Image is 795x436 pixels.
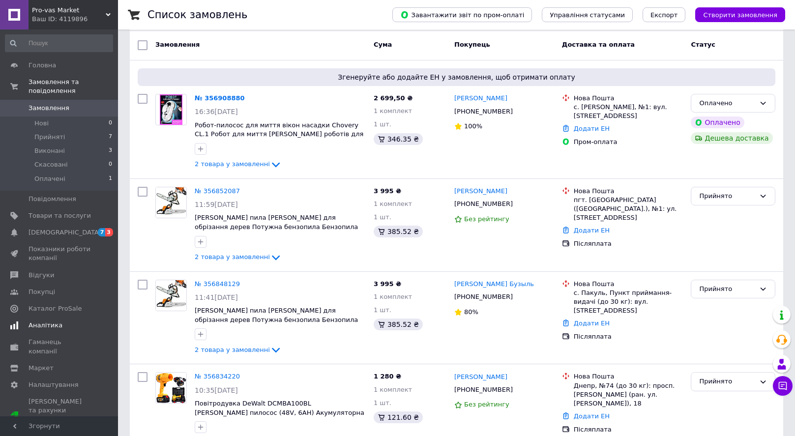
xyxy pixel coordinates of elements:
span: Покупець [454,41,490,48]
div: Оплачено [699,98,755,109]
span: 1 280 ₴ [374,373,401,380]
button: Чат з покупцем [773,376,793,396]
span: 3 995 ₴ [374,187,401,195]
span: 7 [98,228,106,236]
div: Післяплата [574,332,683,341]
div: Оплачено [691,116,744,128]
span: Без рейтингу [464,215,509,223]
span: 11:41[DATE] [195,293,238,301]
img: Фото товару [156,187,186,218]
div: Нова Пошта [574,187,683,196]
span: 1 комплект [374,200,412,207]
a: Створити замовлення [685,11,785,18]
span: 3 [105,228,113,236]
span: 1 комплект [374,293,412,300]
span: Нові [34,119,49,128]
span: 80% [464,308,478,316]
a: Додати ЕН [574,320,610,327]
span: Експорт [650,11,678,19]
div: Нова Пошта [574,280,683,289]
span: 7 [109,133,112,142]
span: Оплачені [34,174,65,183]
span: 2 товара у замовленні [195,253,270,261]
span: 1 шт. [374,213,391,221]
div: Нова Пошта [574,94,683,103]
div: с. [PERSON_NAME], №1: вул. [STREET_ADDRESS] [574,103,683,120]
span: 100% [464,122,482,130]
span: [PERSON_NAME] та рахунки [29,397,91,433]
a: № 356834220 [195,373,240,380]
a: [PERSON_NAME] [454,94,507,103]
span: Управління статусами [550,11,625,19]
a: Повітродувка DeWalt DCMBA100BL [PERSON_NAME] пилосос (48V, 6AH) Акумуляторна повітродувка повітро... [195,400,364,425]
span: Налаштування [29,380,79,389]
a: [PERSON_NAME] Бузыль [454,280,534,289]
span: 2 699,50 ₴ [374,94,412,102]
a: [PERSON_NAME] пила [PERSON_NAME] для обрізання дерев Потужна бензопила Бензопила для дачі [195,307,358,332]
span: 1 шт. [374,306,391,314]
a: [PERSON_NAME] пила [PERSON_NAME] для обрізання дерев Потужна бензопила Бензопила для дачі [195,214,358,239]
span: 2 товара у замовленні [195,346,270,353]
span: Каталог ProSale [29,304,82,313]
a: Фото товару [155,94,187,125]
button: Створити замовлення [695,7,785,22]
span: 1 шт. [374,120,391,128]
img: Фото товару [156,373,186,403]
button: Експорт [643,7,686,22]
a: № 356852087 [195,187,240,195]
span: Аналітика [29,321,62,330]
span: 3 [109,146,112,155]
div: Пром-оплата [574,138,683,146]
span: 1 шт. [374,399,391,407]
span: 1 [109,174,112,183]
div: Прийнято [699,284,755,294]
span: Відгуки [29,271,54,280]
a: № 356848129 [195,280,240,288]
h1: Список замовлень [147,9,247,21]
div: 385.52 ₴ [374,319,423,330]
span: Замовлення та повідомлення [29,78,118,95]
span: 1 комплект [374,107,412,115]
div: Післяплата [574,239,683,248]
span: Маркет [29,364,54,373]
span: Cума [374,41,392,48]
button: Управління статусами [542,7,633,22]
span: 11:59[DATE] [195,201,238,208]
div: Днепр, №74 (до 30 кг): просп. [PERSON_NAME] (ран. ул. [PERSON_NAME]), 18 [574,381,683,408]
a: 2 товара у замовленні [195,160,282,168]
span: Завантажити звіт по пром-оплаті [400,10,524,19]
span: 1 комплект [374,386,412,393]
span: Прийняті [34,133,65,142]
div: [PHONE_NUMBER] [452,291,515,303]
div: Дешева доставка [691,132,772,144]
a: [PERSON_NAME] [454,373,507,382]
a: № 356908880 [195,94,245,102]
span: Повідомлення [29,195,76,203]
span: [DEMOGRAPHIC_DATA] [29,228,101,237]
a: Фото товару [155,187,187,218]
span: 16:36[DATE] [195,108,238,116]
div: Нова Пошта [574,372,683,381]
div: 385.52 ₴ [374,226,423,237]
div: 121.60 ₴ [374,411,423,423]
div: с. Пакуль, Пункт приймання-видачі (до 30 кг): вул. [STREET_ADDRESS] [574,289,683,316]
span: Згенеруйте або додайте ЕН у замовлення, щоб отримати оплату [142,72,771,82]
div: Ваш ID: 4119896 [32,15,118,24]
button: Завантажити звіт по пром-оплаті [392,7,532,22]
a: 2 товара у замовленні [195,253,282,261]
a: Робот-пилосос для миття вікон насадки Chovery CL.1 Робот для миття [PERSON_NAME] роботів для митт... [195,121,363,147]
a: Фото товару [155,280,187,311]
div: Прийнято [699,377,755,387]
div: Прийнято [699,191,755,202]
span: Статус [691,41,715,48]
span: Покупці [29,288,55,296]
a: Додати ЕН [574,125,610,132]
span: Замовлення [29,104,69,113]
a: Додати ЕН [574,227,610,234]
div: пгт. [GEOGRAPHIC_DATA] ([GEOGRAPHIC_DATA].), №1: ул. [STREET_ADDRESS] [574,196,683,223]
div: Післяплата [574,425,683,434]
span: Створити замовлення [703,11,777,19]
